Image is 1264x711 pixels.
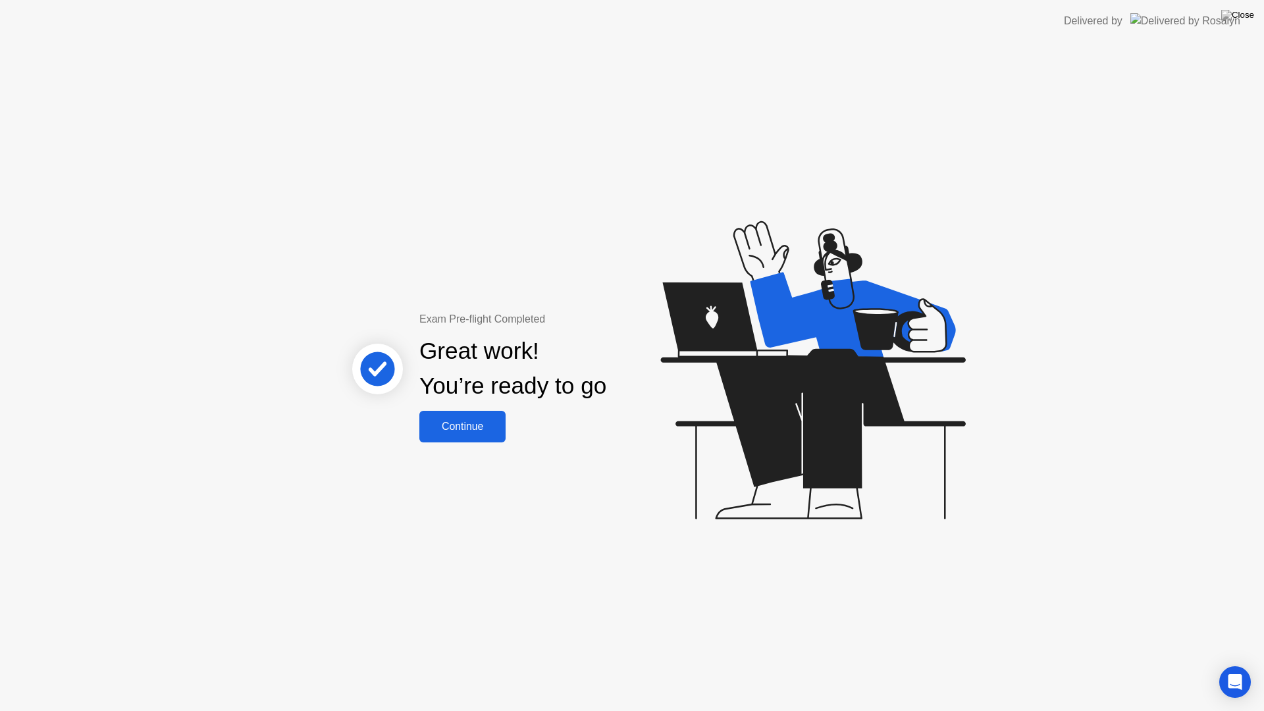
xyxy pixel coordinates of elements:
button: Continue [419,411,506,442]
div: Exam Pre-flight Completed [419,311,691,327]
img: Delivered by Rosalyn [1130,13,1240,28]
div: Open Intercom Messenger [1219,666,1251,698]
img: Close [1221,10,1254,20]
div: Great work! You’re ready to go [419,334,606,404]
div: Delivered by [1064,13,1122,29]
div: Continue [423,421,502,433]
